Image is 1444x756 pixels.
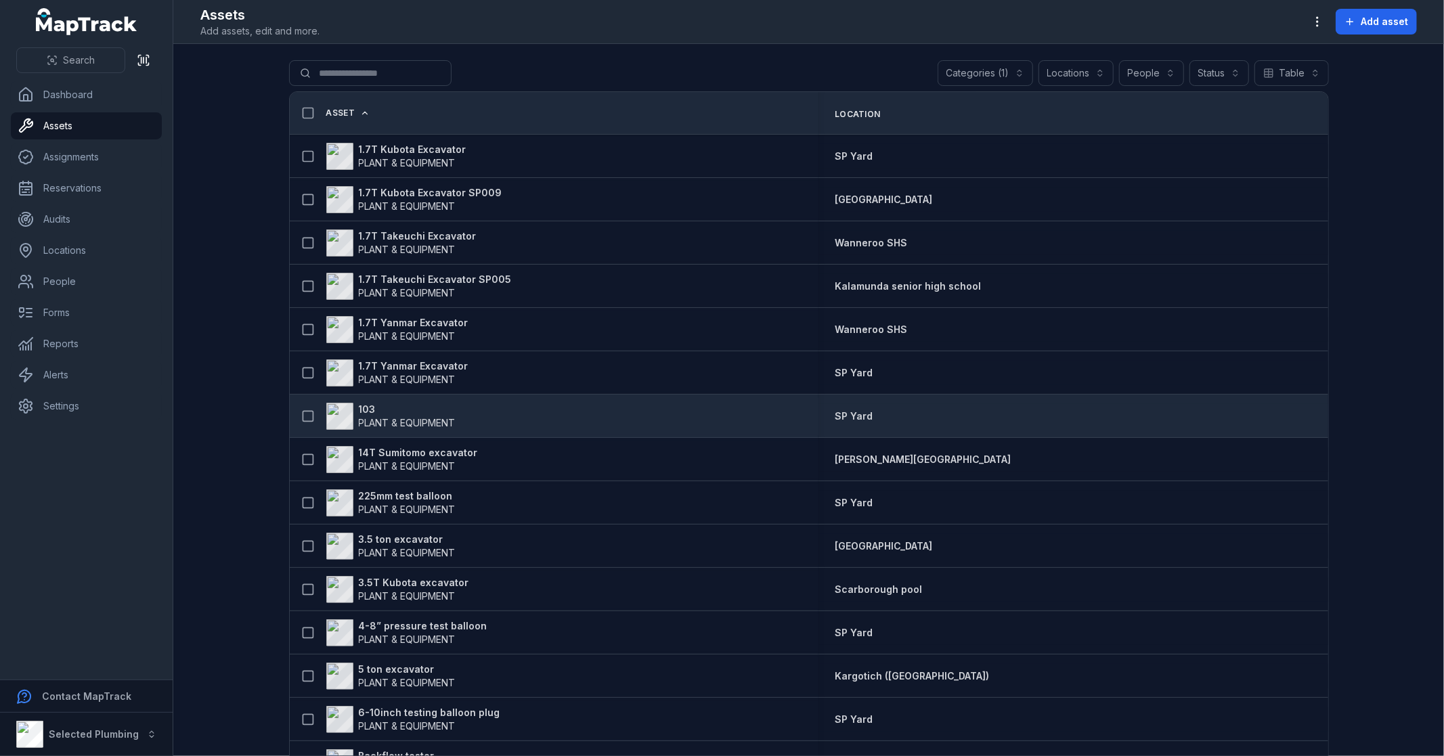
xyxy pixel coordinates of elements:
[11,143,162,171] a: Assignments
[1038,60,1114,86] button: Locations
[359,417,456,428] span: PLANT & EQUIPMENT
[835,583,922,595] span: Scarborough pool
[359,200,456,212] span: PLANT & EQUIPMENT
[359,547,456,558] span: PLANT & EQUIPMENT
[835,713,873,726] a: SP Yard
[835,150,873,163] a: SP Yard
[1254,60,1329,86] button: Table
[326,186,502,213] a: 1.7T Kubota Excavator SP009PLANT & EQUIPMENT
[359,533,456,546] strong: 3.5 ton excavator
[835,453,1011,465] span: [PERSON_NAME][GEOGRAPHIC_DATA]
[835,237,907,248] span: Wanneroo SHS
[42,690,131,702] strong: Contact MapTrack
[16,47,125,73] button: Search
[835,150,873,162] span: SP Yard
[326,663,456,690] a: 5 ton excavatorPLANT & EQUIPMENT
[326,316,468,343] a: 1.7T Yanmar ExcavatorPLANT & EQUIPMENT
[359,287,456,298] span: PLANT & EQUIPMENT
[1336,9,1417,35] button: Add asset
[359,273,512,286] strong: 1.7T Takeuchi Excavator SP005
[835,497,873,508] span: SP Yard
[326,108,355,118] span: Asset
[359,229,477,243] strong: 1.7T Takeuchi Excavator
[1361,15,1408,28] span: Add asset
[326,489,456,516] a: 225mm test balloonPLANT & EQUIPMENT
[835,410,873,422] span: SP Yard
[835,323,907,336] a: Wanneroo SHS
[326,108,370,118] a: Asset
[359,186,502,200] strong: 1.7T Kubota Excavator SP009
[359,619,487,633] strong: 4-8” pressure test balloon
[359,576,469,590] strong: 3.5T Kubota excavator
[835,626,873,640] a: SP Yard
[359,663,456,676] strong: 5 ton excavator
[835,409,873,423] a: SP Yard
[11,299,162,326] a: Forms
[938,60,1033,86] button: Categories (1)
[36,8,137,35] a: MapTrack
[200,24,320,38] span: Add assets, edit and more.
[835,324,907,335] span: Wanneroo SHS
[835,109,880,120] span: Location
[11,175,162,202] a: Reservations
[835,194,932,205] span: [GEOGRAPHIC_DATA]
[835,496,873,510] a: SP Yard
[11,81,162,108] a: Dashboard
[359,374,456,385] span: PLANT & EQUIPMENT
[835,367,873,378] span: SP Yard
[1189,60,1249,86] button: Status
[11,112,162,139] a: Assets
[835,453,1011,466] a: [PERSON_NAME][GEOGRAPHIC_DATA]
[359,244,456,255] span: PLANT & EQUIPMENT
[835,627,873,638] span: SP Yard
[326,576,469,603] a: 3.5T Kubota excavatorPLANT & EQUIPMENT
[11,237,162,264] a: Locations
[326,359,468,386] a: 1.7T Yanmar ExcavatorPLANT & EQUIPMENT
[359,330,456,342] span: PLANT & EQUIPMENT
[835,280,981,292] span: Kalamunda senior high school
[359,143,466,156] strong: 1.7T Kubota Excavator
[326,273,512,300] a: 1.7T Takeuchi Excavator SP005PLANT & EQUIPMENT
[326,619,487,646] a: 4-8” pressure test balloonPLANT & EQUIPMENT
[326,143,466,170] a: 1.7T Kubota ExcavatorPLANT & EQUIPMENT
[359,157,456,169] span: PLANT & EQUIPMENT
[359,446,478,460] strong: 14T Sumitomo excavator
[1119,60,1184,86] button: People
[835,669,989,683] a: Kargotich ([GEOGRAPHIC_DATA])
[11,393,162,420] a: Settings
[326,403,456,430] a: 103PLANT & EQUIPMENT
[835,236,907,250] a: Wanneroo SHS
[359,504,456,515] span: PLANT & EQUIPMENT
[11,361,162,388] a: Alerts
[359,359,468,373] strong: 1.7T Yanmar Excavator
[359,489,456,503] strong: 225mm test balloon
[200,5,320,24] h2: Assets
[359,706,500,719] strong: 6-10inch testing balloon plug
[359,316,468,330] strong: 1.7T Yanmar Excavator
[326,706,500,733] a: 6-10inch testing balloon plugPLANT & EQUIPMENT
[835,539,932,553] a: [GEOGRAPHIC_DATA]
[326,446,478,473] a: 14T Sumitomo excavatorPLANT & EQUIPMENT
[835,670,989,682] span: Kargotich ([GEOGRAPHIC_DATA])
[835,583,922,596] a: Scarborough pool
[835,193,932,206] a: [GEOGRAPHIC_DATA]
[11,268,162,295] a: People
[835,540,932,552] span: [GEOGRAPHIC_DATA]
[11,206,162,233] a: Audits
[835,280,981,293] a: Kalamunda senior high school
[835,366,873,380] a: SP Yard
[359,677,456,688] span: PLANT & EQUIPMENT
[326,533,456,560] a: 3.5 ton excavatorPLANT & EQUIPMENT
[359,403,456,416] strong: 103
[63,53,95,67] span: Search
[359,720,456,732] span: PLANT & EQUIPMENT
[359,460,456,472] span: PLANT & EQUIPMENT
[326,229,477,257] a: 1.7T Takeuchi ExcavatorPLANT & EQUIPMENT
[49,728,139,740] strong: Selected Plumbing
[11,330,162,357] a: Reports
[835,713,873,725] span: SP Yard
[359,590,456,602] span: PLANT & EQUIPMENT
[359,633,456,645] span: PLANT & EQUIPMENT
